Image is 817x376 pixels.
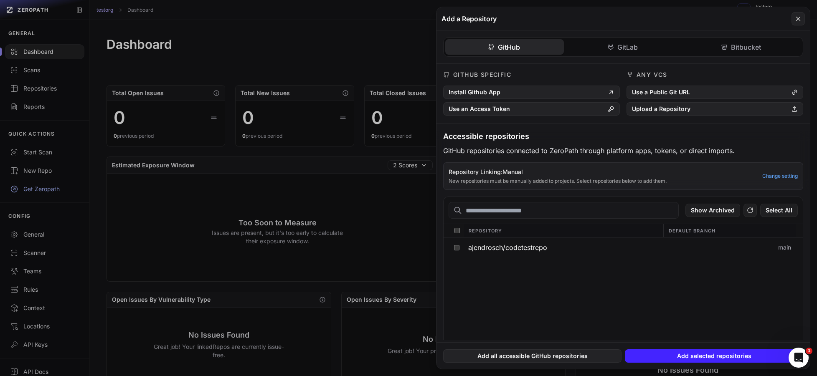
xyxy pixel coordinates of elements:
[760,204,798,217] button: Select All
[806,348,812,354] span: 1
[627,102,803,116] button: Upload a Repository
[449,168,757,176] p: Repository Linking: Manual
[762,173,798,179] a: Change setting
[663,224,796,237] div: Default Branch
[443,86,620,99] button: Install Github App
[463,237,663,257] button: ajendrosch/codetestrepo
[443,349,622,363] button: Add all accessible GitHub repositories
[441,14,497,24] h3: Add a Repository
[683,39,801,55] button: Bitbucket
[443,102,620,116] button: Use an Access Token
[625,349,803,363] button: Add selected repositories
[444,237,803,257] div: ajendrosch/codetestrepo main
[627,86,803,99] button: Use a Public Git URL
[685,204,740,217] button: Show Archived
[468,244,547,251] span: ajendrosch/codetestrepo
[443,146,803,156] p: GitHub repositories connected to ZeroPath through platform apps, tokens, or direct imports.
[789,348,809,368] iframe: Intercom live chat
[464,224,663,237] div: Repository
[637,71,667,79] h4: Any VCS
[453,71,511,79] h4: GitHub Specific
[445,39,564,55] button: GitHub
[564,39,683,55] button: GitLab
[449,178,757,184] p: New repositories must be manually added to projects. Select repositories below to add them.
[668,243,791,252] span: main
[443,131,803,142] h3: Accessible repositories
